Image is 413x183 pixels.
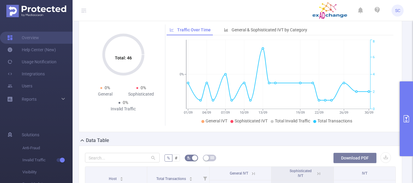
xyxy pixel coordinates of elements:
[7,80,32,92] a: Users
[224,28,228,32] i: icon: bar-chart
[189,178,193,180] i: icon: caret-down
[365,111,373,115] tspan: 30/09
[7,56,57,68] a: Usage Notification
[6,5,66,17] img: Protected Media
[373,40,375,44] tspan: 8
[7,44,56,56] a: Help Center (New)
[395,5,400,17] span: SC
[221,111,230,115] tspan: 07/09
[87,91,123,97] div: General
[141,85,146,90] span: 0%
[206,118,227,123] span: General IVT
[240,111,249,115] tspan: 10/09
[373,73,375,77] tspan: 4
[373,90,375,94] tspan: 2
[120,178,123,180] i: icon: caret-down
[22,154,73,166] span: Invalid Traffic
[7,68,45,80] a: Integrations
[85,153,160,162] input: Search...
[105,106,141,112] div: Invalid Traffic
[373,55,375,59] tspan: 6
[123,91,159,97] div: Sophisticated
[22,93,37,105] a: Reports
[175,156,177,160] span: #
[170,28,174,32] i: icon: line-chart
[7,32,39,44] a: Overview
[340,111,348,115] tspan: 26/09
[105,85,110,90] span: 0%
[115,55,132,60] tspan: Total: 46
[22,142,73,154] span: Anti-Fraud
[296,111,305,115] tspan: 19/09
[189,176,193,180] div: Sort
[210,156,214,159] i: icon: table
[86,137,109,144] h2: Data Table
[22,129,39,141] span: Solutions
[275,118,310,123] span: Total Invalid Traffic
[315,111,324,115] tspan: 22/09
[259,111,267,115] tspan: 13/09
[167,156,170,160] span: %
[187,156,190,159] i: icon: bg-colors
[177,27,211,32] span: Traffic Over Time
[333,153,377,163] button: Download PDF
[232,27,307,32] span: General & Sophisticated IVT by Category
[109,177,118,181] span: Host
[362,171,367,175] span: IVT
[189,176,193,178] i: icon: caret-up
[156,177,187,181] span: Total Transactions
[22,166,73,178] span: Visibility
[120,176,123,180] div: Sort
[373,107,375,111] tspan: 0
[202,111,211,115] tspan: 04/09
[235,118,268,123] span: Sophisticated IVT
[22,97,37,102] span: Reports
[290,169,312,178] span: Sophisticated IVT
[120,176,123,178] i: icon: caret-up
[230,171,248,175] span: General IVT
[184,111,193,115] tspan: 01/09
[123,100,128,105] span: 0%
[180,73,184,77] tspan: 0%
[317,118,352,123] span: Total Transactions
